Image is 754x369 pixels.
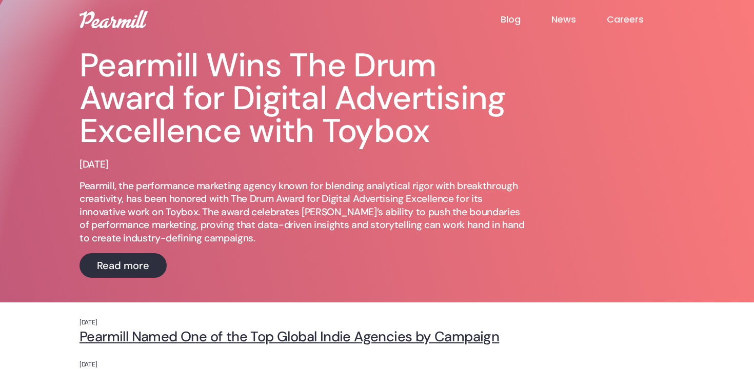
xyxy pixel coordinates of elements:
[551,13,607,26] a: News
[80,10,148,28] img: Pearmill logo
[80,361,674,369] p: [DATE]
[501,13,551,26] a: Blog
[607,13,674,26] a: Careers
[80,158,108,171] p: [DATE]
[80,49,531,148] h1: Pearmill Wins The Drum Award for Digital Advertising Excellence with Toybox
[80,329,674,344] a: Pearmill Named One of the Top Global Indie Agencies by Campaign
[80,319,674,327] p: [DATE]
[80,179,531,245] p: Pearmill, the performance marketing agency known for blending analytical rigor with breakthrough ...
[80,253,167,278] a: Read more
